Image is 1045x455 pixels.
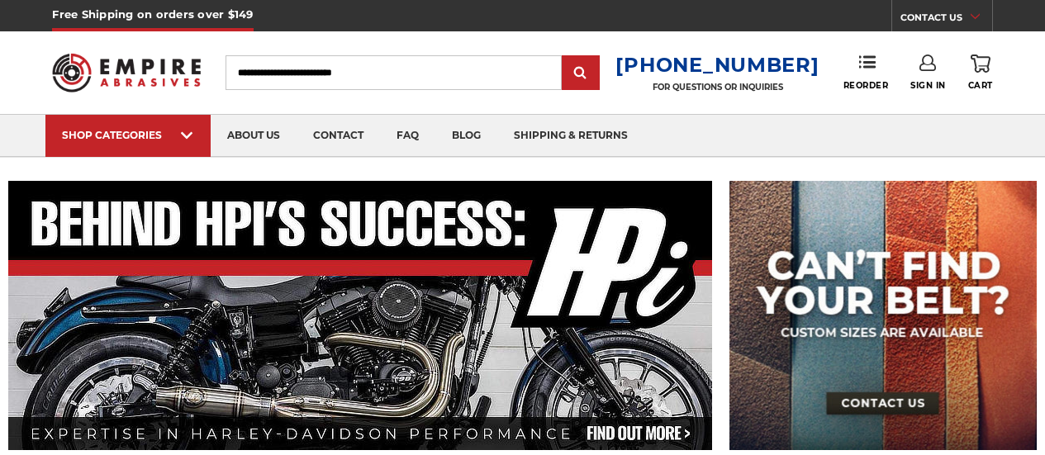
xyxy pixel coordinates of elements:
[380,115,435,157] a: faq
[211,115,297,157] a: about us
[8,181,713,450] img: Banner for an interview featuring Horsepower Inc who makes Harley performance upgrades featured o...
[615,82,819,92] p: FOR QUESTIONS OR INQUIRIES
[843,80,889,91] span: Reorder
[52,44,200,102] img: Empire Abrasives
[968,55,993,91] a: Cart
[910,80,946,91] span: Sign In
[564,57,597,90] input: Submit
[615,53,819,77] a: [PHONE_NUMBER]
[900,8,992,31] a: CONTACT US
[62,129,194,141] div: SHOP CATEGORIES
[843,55,889,90] a: Reorder
[968,80,993,91] span: Cart
[435,115,497,157] a: blog
[497,115,644,157] a: shipping & returns
[297,115,380,157] a: contact
[729,181,1037,450] img: promo banner for custom belts.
